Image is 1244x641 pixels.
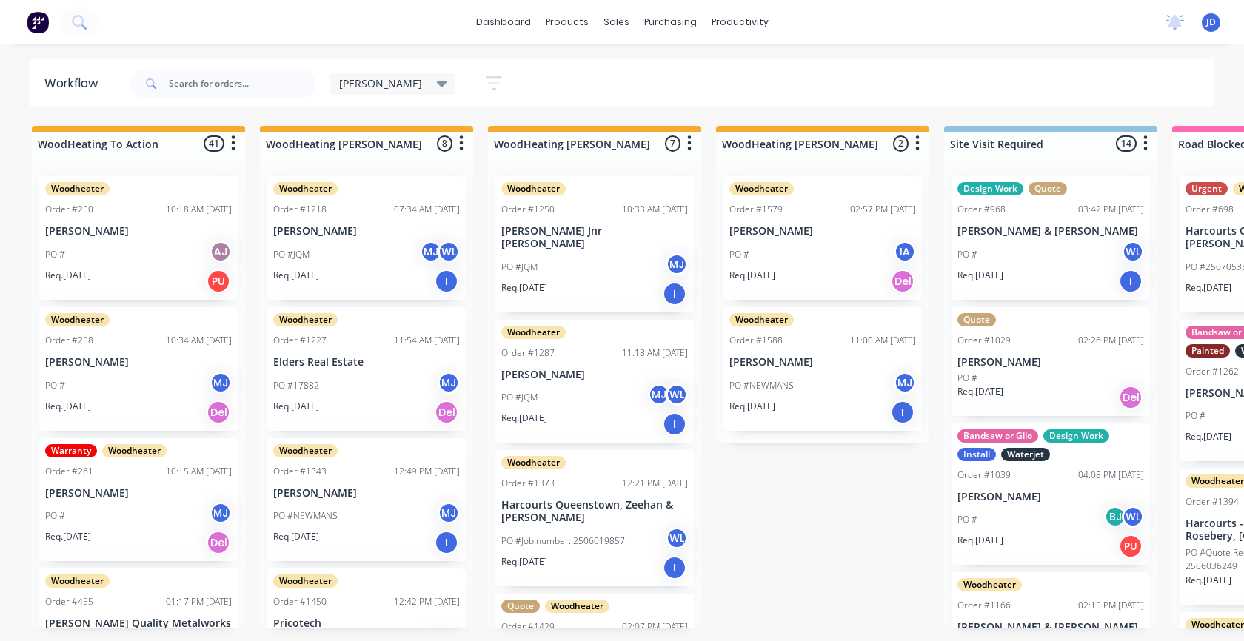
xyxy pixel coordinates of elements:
[501,499,688,524] p: Harcourts Queenstown, Zeehan & [PERSON_NAME]
[723,307,922,431] div: WoodheaterOrder #158811:00 AM [DATE][PERSON_NAME]PO #NEWMANSMJReq.[DATE]I
[166,465,232,478] div: 10:15 AM [DATE]
[39,438,238,562] div: WarrantyWoodheaterOrder #26110:15 AM [DATE][PERSON_NAME]PO #MJReq.[DATE]Del
[45,356,232,369] p: [PERSON_NAME]
[957,225,1144,238] p: [PERSON_NAME] & [PERSON_NAME]
[273,509,338,523] p: PO #NEWMANS
[166,595,232,608] div: 01:17 PM [DATE]
[1078,334,1144,347] div: 02:26 PM [DATE]
[45,617,232,630] p: [PERSON_NAME] Quality Metalworks
[538,11,596,33] div: products
[729,182,794,195] div: Woodheater
[501,456,566,469] div: Woodheater
[729,269,775,282] p: Req. [DATE]
[267,307,466,431] div: WoodheaterOrder #122711:54 AM [DATE]Elders Real EstatePO #17882MJReq.[DATE]Del
[663,556,686,580] div: I
[957,182,1023,195] div: Design Work
[957,313,996,326] div: Quote
[273,269,319,282] p: Req. [DATE]
[45,530,91,543] p: Req. [DATE]
[394,465,460,478] div: 12:49 PM [DATE]
[501,182,566,195] div: Woodheater
[501,555,547,568] p: Req. [DATE]
[723,176,922,300] div: WoodheaterOrder #157902:57 PM [DATE][PERSON_NAME]PO #IAReq.[DATE]Del
[501,225,688,250] p: [PERSON_NAME] Jnr [PERSON_NAME]
[44,75,105,93] div: Workflow
[495,450,694,586] div: WoodheaterOrder #137312:21 PM [DATE]Harcourts Queenstown, Zeehan & [PERSON_NAME]PO #Job number: 2...
[420,241,442,263] div: MJ
[729,400,775,413] p: Req. [DATE]
[622,477,688,490] div: 12:21 PM [DATE]
[622,620,688,634] div: 02:07 PM [DATE]
[469,11,538,33] a: dashboard
[957,385,1003,398] p: Req. [DATE]
[210,502,232,524] div: MJ
[207,531,230,554] div: Del
[729,356,916,369] p: [PERSON_NAME]
[1186,430,1231,443] p: Req. [DATE]
[438,502,460,524] div: MJ
[1186,182,1228,195] div: Urgent
[894,372,916,394] div: MJ
[957,356,1144,369] p: [PERSON_NAME]
[1001,448,1050,461] div: Waterjet
[39,307,238,431] div: WoodheaterOrder #25810:34 AM [DATE][PERSON_NAME]PO #MJReq.[DATE]Del
[45,465,93,478] div: Order #261
[850,334,916,347] div: 11:00 AM [DATE]
[501,620,555,634] div: Order #1429
[952,176,1150,300] div: Design WorkQuoteOrder #96803:42 PM [DATE][PERSON_NAME] & [PERSON_NAME]PO #WLReq.[DATE]I
[957,448,996,461] div: Install
[952,423,1150,566] div: Bandsaw or GiloDesign WorkInstallWaterjetOrder #103904:08 PM [DATE][PERSON_NAME]PO #BJWLReq.[DATE]PU
[27,11,49,33] img: Factory
[1043,429,1109,443] div: Design Work
[273,313,338,326] div: Woodheater
[957,469,1011,482] div: Order #1039
[210,241,232,263] div: AJ
[273,248,310,261] p: PO #JQM
[45,334,93,347] div: Order #258
[45,400,91,413] p: Req. [DATE]
[704,11,776,33] div: productivity
[273,617,460,630] p: Pricotech
[45,595,93,608] div: Order #455
[648,383,670,406] div: MJ
[438,241,460,263] div: WL
[1119,269,1143,293] div: I
[45,379,65,392] p: PO #
[891,269,914,293] div: Del
[273,203,327,216] div: Order #1218
[850,203,916,216] div: 02:57 PM [DATE]
[1078,203,1144,216] div: 03:42 PM [DATE]
[273,182,338,195] div: Woodheater
[339,75,422,91] span: [PERSON_NAME]
[1122,506,1144,528] div: WL
[501,281,547,295] p: Req. [DATE]
[273,530,319,543] p: Req. [DATE]
[729,225,916,238] p: [PERSON_NAME]
[273,356,460,369] p: Elders Real Estate
[273,334,327,347] div: Order #1227
[207,400,230,424] div: Del
[501,477,555,490] div: Order #1373
[1186,281,1231,295] p: Req. [DATE]
[729,334,783,347] div: Order #1588
[1029,182,1067,195] div: Quote
[166,203,232,216] div: 10:18 AM [DATE]
[273,444,338,457] div: Woodheater
[957,534,1003,547] p: Req. [DATE]
[1186,365,1239,378] div: Order #1262
[637,11,704,33] div: purchasing
[957,334,1011,347] div: Order #1029
[1186,203,1234,216] div: Order #698
[957,429,1038,443] div: Bandsaw or Gilo
[273,400,319,413] p: Req. [DATE]
[729,313,794,326] div: Woodheater
[45,509,65,523] p: PO #
[273,465,327,478] div: Order #1343
[1186,495,1239,509] div: Order #1394
[957,203,1006,216] div: Order #968
[45,574,110,588] div: Woodheater
[1122,241,1144,263] div: WL
[1104,506,1126,528] div: BJ
[596,11,637,33] div: sales
[45,248,65,261] p: PO #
